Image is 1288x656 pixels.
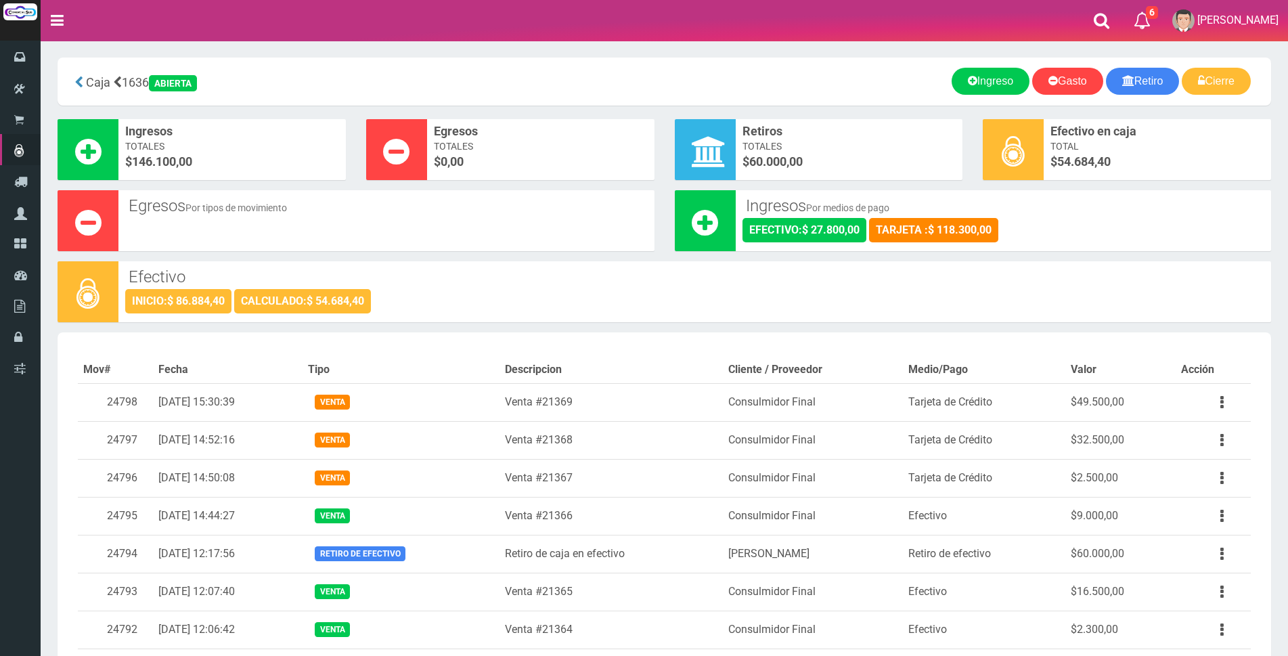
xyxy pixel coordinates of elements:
[802,223,860,236] strong: $ 27.800,00
[315,395,349,409] span: Venta
[1146,6,1158,19] span: 6
[78,535,153,573] td: 24794
[499,383,724,421] td: Venta #21369
[903,535,1065,573] td: Retiro de efectivo
[1065,573,1176,611] td: $16.500,00
[153,611,303,649] td: [DATE] 12:06:42
[441,154,464,169] font: 0,00
[499,357,724,383] th: Descripcion
[3,3,37,20] img: Logo grande
[315,508,349,523] span: Venta
[132,154,192,169] font: 146.100,00
[153,459,303,497] td: [DATE] 14:50:08
[499,535,724,573] td: Retiro de caja en efectivo
[499,459,724,497] td: Venta #21367
[742,123,956,140] span: Retiros
[153,535,303,573] td: [DATE] 12:17:56
[1065,421,1176,459] td: $32.500,00
[129,268,1261,286] h3: Efectivo
[952,68,1029,95] a: Ingreso
[153,357,303,383] th: Fecha
[315,471,349,485] span: Venta
[1176,357,1251,383] th: Acción
[499,421,724,459] td: Venta #21368
[125,153,339,171] span: $
[129,197,644,215] h3: Egresos
[78,611,153,649] td: 24792
[1182,68,1251,95] a: Cierre
[903,421,1065,459] td: Tarjeta de Crédito
[723,497,903,535] td: Consulmidor Final
[315,546,405,561] span: Retiro de efectivo
[903,383,1065,421] td: Tarjeta de Crédito
[315,433,349,447] span: Venta
[1172,9,1195,32] img: User Image
[78,357,153,383] th: Mov#
[723,535,903,573] td: [PERSON_NAME]
[1106,68,1180,95] a: Retiro
[78,573,153,611] td: 24793
[78,421,153,459] td: 24797
[746,197,1262,215] h3: Ingresos
[78,497,153,535] td: 24795
[153,497,303,535] td: [DATE] 14:44:27
[499,573,724,611] td: Venta #21365
[1050,139,1264,153] span: Total
[234,289,371,313] div: CALCULADO:
[742,153,956,171] span: $
[723,421,903,459] td: Consulmidor Final
[315,622,349,636] span: Venta
[806,202,889,213] small: Por medios de pago
[499,611,724,649] td: Venta #21364
[1050,123,1264,140] span: Efectivo en caja
[903,459,1065,497] td: Tarjeta de Crédito
[869,218,998,242] div: TARJETA :
[315,584,349,598] span: Venta
[742,139,956,153] span: Totales
[1032,68,1103,95] a: Gasto
[1065,357,1176,383] th: Valor
[903,573,1065,611] td: Efectivo
[749,154,803,169] font: 60.000,00
[185,202,287,213] small: Por tipos de movimiento
[153,383,303,421] td: [DATE] 15:30:39
[903,611,1065,649] td: Efectivo
[723,611,903,649] td: Consulmidor Final
[723,357,903,383] th: Cliente / Proveedor
[1065,459,1176,497] td: $2.500,00
[167,294,225,307] strong: $ 86.884,40
[723,383,903,421] td: Consulmidor Final
[434,139,648,153] span: Totales
[1050,153,1264,171] span: $
[125,289,231,313] div: INICIO:
[742,218,866,242] div: EFECTIVO:
[1197,14,1279,26] span: [PERSON_NAME]
[153,573,303,611] td: [DATE] 12:07:40
[153,421,303,459] td: [DATE] 14:52:16
[434,153,648,171] span: $
[1065,497,1176,535] td: $9.000,00
[1065,611,1176,649] td: $2.300,00
[723,573,903,611] td: Consulmidor Final
[78,459,153,497] td: 24796
[68,68,466,95] div: 1636
[125,139,339,153] span: Totales
[903,497,1065,535] td: Efectivo
[434,123,648,140] span: Egresos
[86,75,110,89] span: Caja
[149,75,197,91] div: ABIERTA
[125,123,339,140] span: Ingresos
[903,357,1065,383] th: Medio/Pago
[928,223,992,236] strong: $ 118.300,00
[723,459,903,497] td: Consulmidor Final
[499,497,724,535] td: Venta #21366
[1057,154,1111,169] span: 54.684,40
[78,383,153,421] td: 24798
[1065,383,1176,421] td: $49.500,00
[307,294,364,307] strong: $ 54.684,40
[303,357,499,383] th: Tipo
[1065,535,1176,573] td: $60.000,00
